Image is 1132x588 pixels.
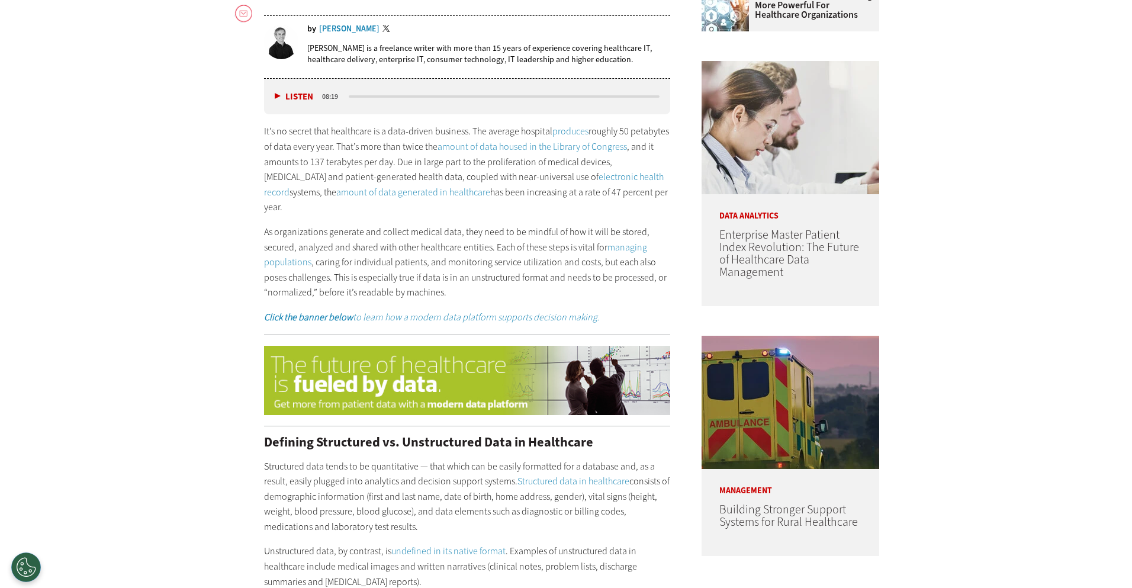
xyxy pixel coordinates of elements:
a: [PERSON_NAME] [319,25,380,33]
a: amount of data housed in the Library of Congress [438,140,627,153]
em: Click the banner below [264,311,353,323]
img: Brian Eastwood [264,25,298,59]
div: duration [320,91,347,102]
p: Structured data tends to be quantitative — that which can be easily formatted for a database and,... [264,459,670,535]
img: medical researchers look at data on desktop monitor [702,61,879,194]
span: by [307,25,316,33]
h2: Defining Structured vs. Unstructured Data in Healthcare [264,436,670,449]
a: electronic health record [264,171,664,198]
a: Enterprise Master Patient Index Revolution: The Future of Healthcare Data Management [719,227,859,280]
a: Click the banner belowto learn how a modern data platform supports decision making. [264,311,600,323]
a: undefined in its native format [391,545,506,557]
button: Open Preferences [11,552,41,582]
a: produces [552,125,588,137]
p: [PERSON_NAME] is a freelance writer with more than 15 years of experience covering healthcare IT,... [307,43,670,65]
em: to learn how a modern data platform supports decision making. [353,311,600,323]
p: As organizations generate and collect medical data, they need to be mindful of how it will be sto... [264,224,670,300]
a: Building Stronger Support Systems for Rural Healthcare [719,502,858,530]
img: ambulance driving down country road at sunset [702,336,879,469]
div: media player [264,79,670,114]
p: Management [702,469,879,495]
button: Listen [275,92,313,101]
p: Data Analytics [702,194,879,220]
div: Cookies Settings [11,552,41,582]
p: It’s no secret that healthcare is a data-driven business. The average hospital roughly 50 petabyt... [264,124,670,215]
a: amount of data generated in healthcare [336,186,490,198]
a: Structured data in healthcare [517,475,629,487]
img: MDP White Paper [264,346,670,416]
a: Twitter [382,25,393,34]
